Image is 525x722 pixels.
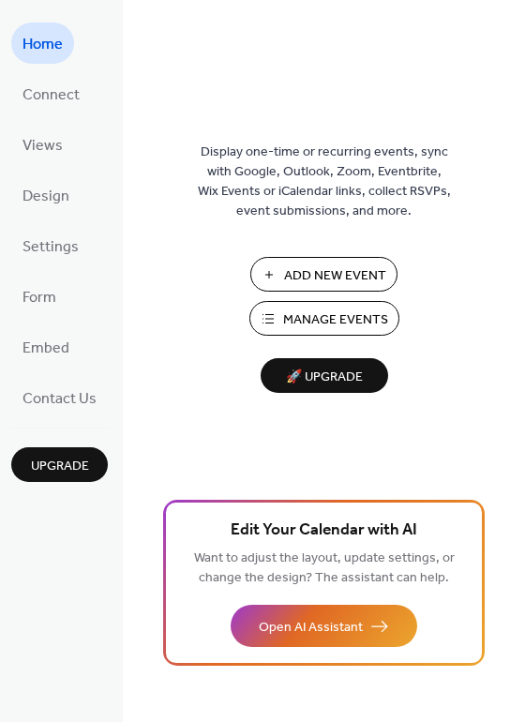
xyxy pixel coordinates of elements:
span: Views [22,131,63,161]
a: Design [11,174,81,216]
button: Open AI Assistant [231,605,417,647]
a: Embed [11,326,81,368]
span: Edit Your Calendar with AI [231,518,417,544]
span: Settings [22,233,79,263]
span: Want to adjust the layout, update settings, or change the design? The assistant can help. [194,546,455,591]
a: Contact Us [11,377,108,418]
span: Open AI Assistant [259,618,363,638]
span: Embed [22,334,69,364]
span: Home [22,30,63,60]
span: 🚀 Upgrade [272,365,377,390]
span: Form [22,283,56,313]
a: Connect [11,73,91,114]
span: Add New Event [284,266,386,286]
span: Design [22,182,69,212]
button: 🚀 Upgrade [261,358,388,393]
a: Home [11,23,74,64]
button: Add New Event [250,257,397,292]
span: Manage Events [283,310,388,330]
a: Settings [11,225,90,266]
span: Upgrade [31,457,89,476]
span: Contact Us [22,384,97,414]
button: Upgrade [11,447,108,482]
a: Form [11,276,67,317]
button: Manage Events [249,301,399,336]
a: Views [11,124,74,165]
span: Display one-time or recurring events, sync with Google, Outlook, Zoom, Eventbrite, Wix Events or ... [198,143,451,221]
span: Connect [22,81,80,111]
